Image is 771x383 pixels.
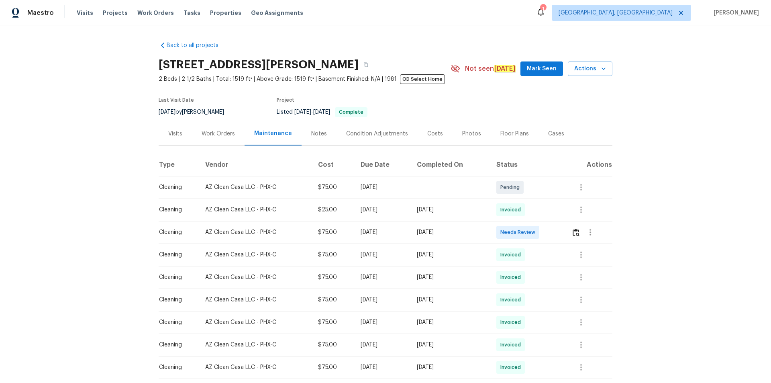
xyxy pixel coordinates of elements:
span: 2 Beds | 2 1/2 Baths | Total: 1519 ft² | Above Grade: 1519 ft² | Basement Finished: N/A | 1981 [159,75,451,83]
span: Listed [277,109,367,115]
span: Geo Assignments [251,9,303,17]
span: Project [277,98,294,102]
div: [DATE] [361,363,404,371]
span: [DATE] [313,109,330,115]
div: $75.00 [318,363,348,371]
span: Invoiced [500,363,524,371]
div: Cleaning [159,206,192,214]
th: Cost [312,154,354,176]
button: Mark Seen [520,61,563,76]
div: AZ Clean Casa LLC - PHX-C [205,206,305,214]
div: Cleaning [159,341,192,349]
div: $75.00 [318,251,348,259]
div: Photos [462,130,481,138]
div: Cleaning [159,273,192,281]
div: Condition Adjustments [346,130,408,138]
span: Tasks [184,10,200,16]
div: [DATE] [417,273,483,281]
div: $75.00 [318,296,348,304]
span: Visits [77,9,93,17]
div: AZ Clean Casa LLC - PHX-C [205,363,305,371]
div: Maintenance [254,129,292,137]
div: Work Orders [202,130,235,138]
span: Work Orders [137,9,174,17]
span: Needs Review [500,228,538,236]
img: Review Icon [573,229,579,236]
span: [GEOGRAPHIC_DATA], [GEOGRAPHIC_DATA] [559,9,673,17]
span: Invoiced [500,318,524,326]
a: Back to all projects [159,41,236,49]
div: $75.00 [318,341,348,349]
span: Projects [103,9,128,17]
div: [DATE] [361,341,404,349]
div: Cleaning [159,183,192,191]
div: Cleaning [159,296,192,304]
div: [DATE] [361,318,404,326]
div: AZ Clean Casa LLC - PHX-C [205,273,305,281]
div: [DATE] [417,318,483,326]
div: [DATE] [417,363,483,371]
div: AZ Clean Casa LLC - PHX-C [205,318,305,326]
div: [DATE] [361,206,404,214]
div: AZ Clean Casa LLC - PHX-C [205,228,305,236]
th: Completed On [410,154,490,176]
button: Copy Address [359,57,373,72]
div: Visits [168,130,182,138]
div: [DATE] [417,296,483,304]
div: [DATE] [361,183,404,191]
em: [DATE] [494,65,516,72]
h2: [STREET_ADDRESS][PERSON_NAME] [159,61,359,69]
span: [PERSON_NAME] [710,9,759,17]
th: Due Date [354,154,410,176]
span: Not seen [465,65,516,73]
div: Cleaning [159,228,192,236]
div: $25.00 [318,206,348,214]
span: Invoiced [500,341,524,349]
th: Vendor [199,154,312,176]
span: OD Select Home [400,74,445,84]
span: Last Visit Date [159,98,194,102]
span: Pending [500,183,523,191]
div: [DATE] [361,228,404,236]
th: Type [159,154,199,176]
span: Properties [210,9,241,17]
div: AZ Clean Casa LLC - PHX-C [205,183,305,191]
div: [DATE] [417,206,483,214]
div: Cleaning [159,363,192,371]
div: by [PERSON_NAME] [159,107,234,117]
div: $75.00 [318,183,348,191]
div: [DATE] [361,251,404,259]
span: Invoiced [500,273,524,281]
div: Cleaning [159,251,192,259]
div: Notes [311,130,327,138]
span: Actions [574,64,606,74]
span: - [294,109,330,115]
div: 1 [540,5,546,13]
div: $75.00 [318,318,348,326]
span: Invoiced [500,251,524,259]
button: Review Icon [571,223,581,242]
div: AZ Clean Casa LLC - PHX-C [205,251,305,259]
div: [DATE] [417,228,483,236]
div: [DATE] [361,273,404,281]
div: [DATE] [417,251,483,259]
th: Actions [565,154,612,176]
div: [DATE] [417,341,483,349]
div: $75.00 [318,228,348,236]
span: Maestro [27,9,54,17]
span: Invoiced [500,296,524,304]
div: $75.00 [318,273,348,281]
div: Cases [548,130,564,138]
div: Floor Plans [500,130,529,138]
button: Actions [568,61,612,76]
th: Status [490,154,565,176]
div: [DATE] [361,296,404,304]
div: Costs [427,130,443,138]
span: Complete [336,110,367,115]
span: [DATE] [294,109,311,115]
div: Cleaning [159,318,192,326]
span: Invoiced [500,206,524,214]
div: AZ Clean Casa LLC - PHX-C [205,296,305,304]
span: [DATE] [159,109,175,115]
div: AZ Clean Casa LLC - PHX-C [205,341,305,349]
